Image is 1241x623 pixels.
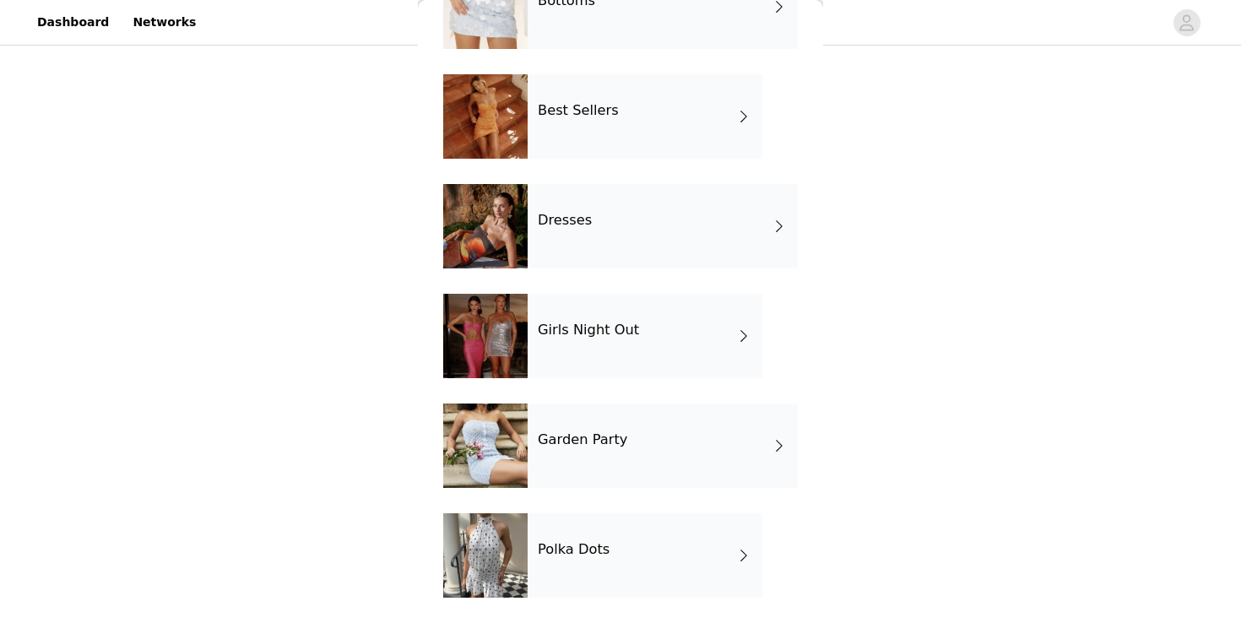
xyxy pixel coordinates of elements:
a: Networks [122,3,206,41]
h4: Garden Party [538,432,627,447]
h4: Best Sellers [538,103,619,118]
h4: Girls Night Out [538,322,639,338]
div: avatar [1179,9,1195,36]
h4: Dresses [538,213,592,228]
h4: Polka Dots [538,542,610,557]
a: Dashboard [27,3,119,41]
